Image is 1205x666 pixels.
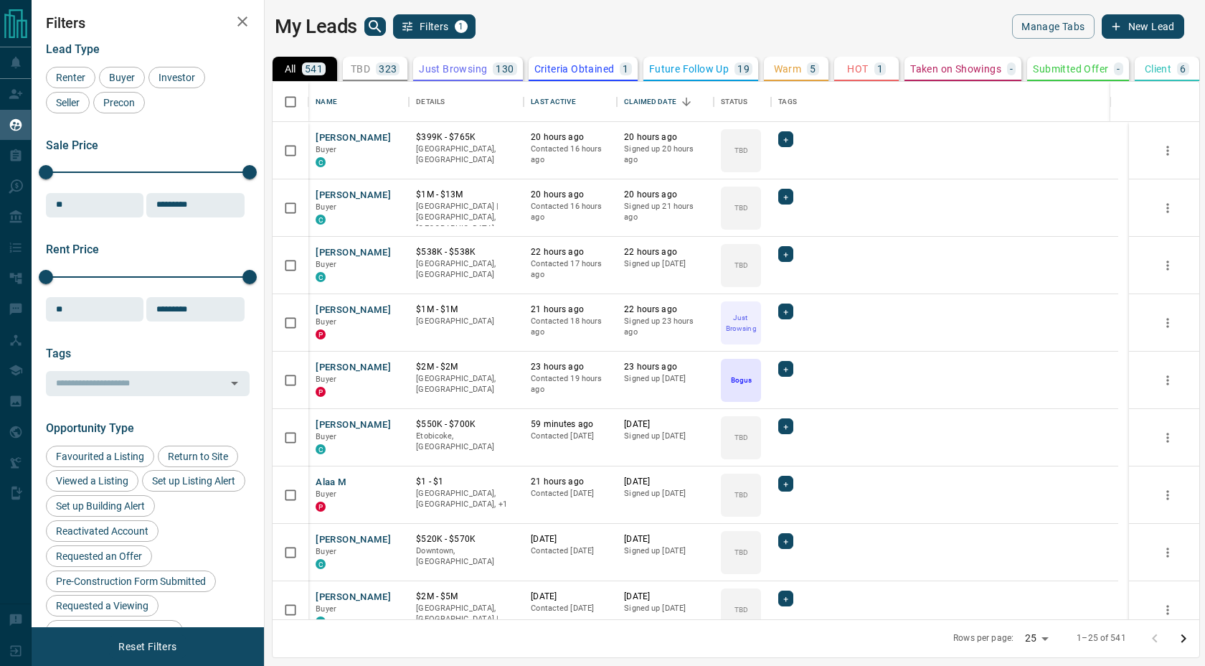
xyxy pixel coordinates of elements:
[734,604,748,615] p: TBD
[531,431,610,442] p: Contacted [DATE]
[778,304,793,319] div: +
[316,387,326,397] div: property.ca
[624,189,707,201] p: 20 hours ago
[46,347,71,360] span: Tags
[531,476,610,488] p: 21 hours ago
[46,42,100,56] span: Lead Type
[416,603,516,637] p: Toronto
[783,189,788,204] span: +
[778,361,793,377] div: +
[737,64,750,74] p: 19
[734,202,748,213] p: TBD
[531,545,610,557] p: Contacted [DATE]
[416,316,516,327] p: [GEOGRAPHIC_DATA]
[624,488,707,499] p: Signed up [DATE]
[531,316,610,338] p: Contacted 18 hours ago
[316,145,336,154] span: Buyer
[783,362,788,376] span: +
[1157,484,1178,506] button: more
[617,82,714,122] div: Claimed Date
[316,215,326,225] div: condos.ca
[379,64,397,74] p: 323
[531,603,610,614] p: Contacted [DATE]
[109,634,186,659] button: Reset Filters
[531,533,610,545] p: [DATE]
[778,476,793,492] div: +
[46,545,152,567] div: Requested an Offer
[46,470,138,492] div: Viewed a Listing
[783,591,788,606] span: +
[316,189,391,202] button: [PERSON_NAME]
[676,92,696,112] button: Sort
[308,82,409,122] div: Name
[46,571,216,592] div: Pre-Construction Form Submitted
[51,451,149,462] span: Favourited a Listing
[783,132,788,146] span: +
[624,82,676,122] div: Claimed Date
[734,489,748,500] p: TBD
[46,595,159,616] div: Requested a Viewing
[51,97,85,108] span: Seller
[316,157,326,167] div: condos.ca
[534,64,615,74] p: Criteria Obtained
[1145,64,1171,74] p: Client
[1157,140,1178,161] button: more
[624,533,707,545] p: [DATE]
[316,591,391,604] button: [PERSON_NAME]
[810,64,816,74] p: 5
[1077,632,1125,644] p: 1–25 of 541
[531,131,610,144] p: 20 hours ago
[409,82,524,122] div: Details
[46,620,183,642] div: Contact an Agent Request
[46,520,159,542] div: Reactivated Account
[531,246,610,258] p: 22 hours ago
[104,72,140,83] span: Buyer
[46,92,90,113] div: Seller
[734,432,748,443] p: TBD
[316,82,337,122] div: Name
[531,373,610,395] p: Contacted 19 hours ago
[734,145,748,156] p: TBD
[524,82,617,122] div: Last Active
[1019,628,1054,649] div: 25
[496,64,514,74] p: 130
[416,82,445,122] div: Details
[51,600,153,611] span: Requested a Viewing
[1157,542,1178,563] button: more
[1033,64,1108,74] p: Submitted Offer
[1157,312,1178,334] button: more
[46,243,99,256] span: Rent Price
[316,375,336,384] span: Buyer
[456,22,466,32] span: 1
[624,431,707,442] p: Signed up [DATE]
[416,304,516,316] p: $1M - $1M
[877,64,883,74] p: 1
[316,131,391,145] button: [PERSON_NAME]
[393,14,476,39] button: Filters1
[51,72,90,83] span: Renter
[783,247,788,261] span: +
[1157,255,1178,276] button: more
[316,202,336,212] span: Buyer
[51,500,150,512] span: Set up Building Alert
[51,576,211,587] span: Pre-Construction Form Submitted
[142,470,245,492] div: Set up Listing Alert
[771,82,1117,122] div: Tags
[316,260,336,269] span: Buyer
[416,144,516,166] p: [GEOGRAPHIC_DATA], [GEOGRAPHIC_DATA]
[722,312,760,334] p: Just Browsing
[531,361,610,373] p: 23 hours ago
[158,446,238,467] div: Return to Site
[305,64,323,74] p: 541
[531,82,575,122] div: Last Active
[46,14,250,32] h2: Filters
[316,272,326,282] div: condos.ca
[714,82,771,122] div: Status
[99,67,145,88] div: Buyer
[148,67,205,88] div: Investor
[51,625,178,637] span: Contact an Agent Request
[531,201,610,223] p: Contacted 16 hours ago
[778,533,793,549] div: +
[416,545,516,568] p: Downtown, [GEOGRAPHIC_DATA]
[624,418,707,431] p: [DATE]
